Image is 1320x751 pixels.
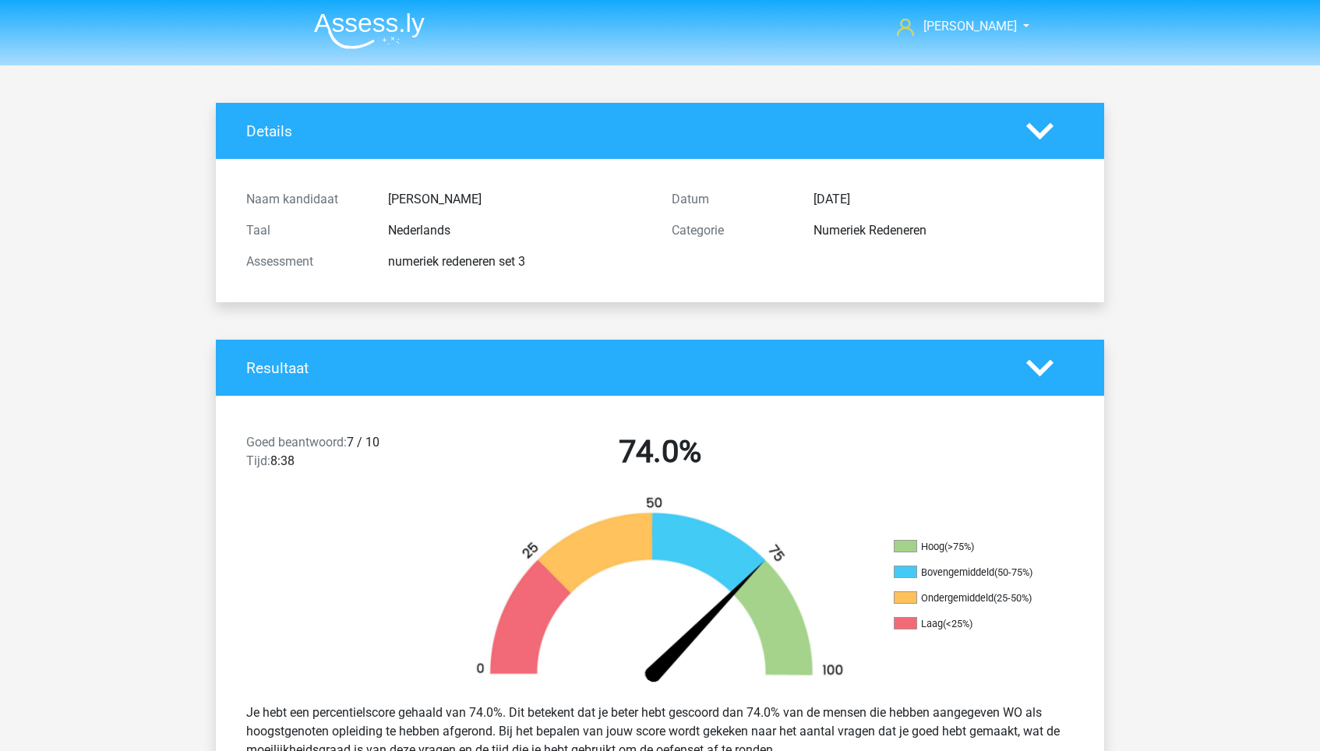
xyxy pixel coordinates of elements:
[235,433,447,477] div: 7 / 10 8:38
[660,190,802,209] div: Datum
[894,566,1050,580] li: Bovengemiddeld
[314,12,425,49] img: Assessly
[894,540,1050,554] li: Hoog
[923,19,1017,33] span: [PERSON_NAME]
[894,617,1050,631] li: Laag
[246,453,270,468] span: Tijd:
[802,221,1085,240] div: Numeriek Redeneren
[660,221,802,240] div: Categorie
[450,495,870,691] img: 74.2161dc2803b4.png
[235,221,376,240] div: Taal
[891,17,1018,36] a: [PERSON_NAME]
[246,435,347,450] span: Goed beantwoord:
[376,190,660,209] div: [PERSON_NAME]
[376,221,660,240] div: Nederlands
[246,122,1003,140] h4: Details
[246,359,1003,377] h4: Resultaat
[376,252,660,271] div: numeriek redeneren set 3
[994,592,1032,604] div: (25-50%)
[994,566,1032,578] div: (50-75%)
[802,190,1085,209] div: [DATE]
[235,252,376,271] div: Assessment
[943,618,972,629] div: (<25%)
[894,591,1050,605] li: Ondergemiddeld
[235,190,376,209] div: Naam kandidaat
[459,433,861,471] h2: 74.0%
[944,541,974,552] div: (>75%)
